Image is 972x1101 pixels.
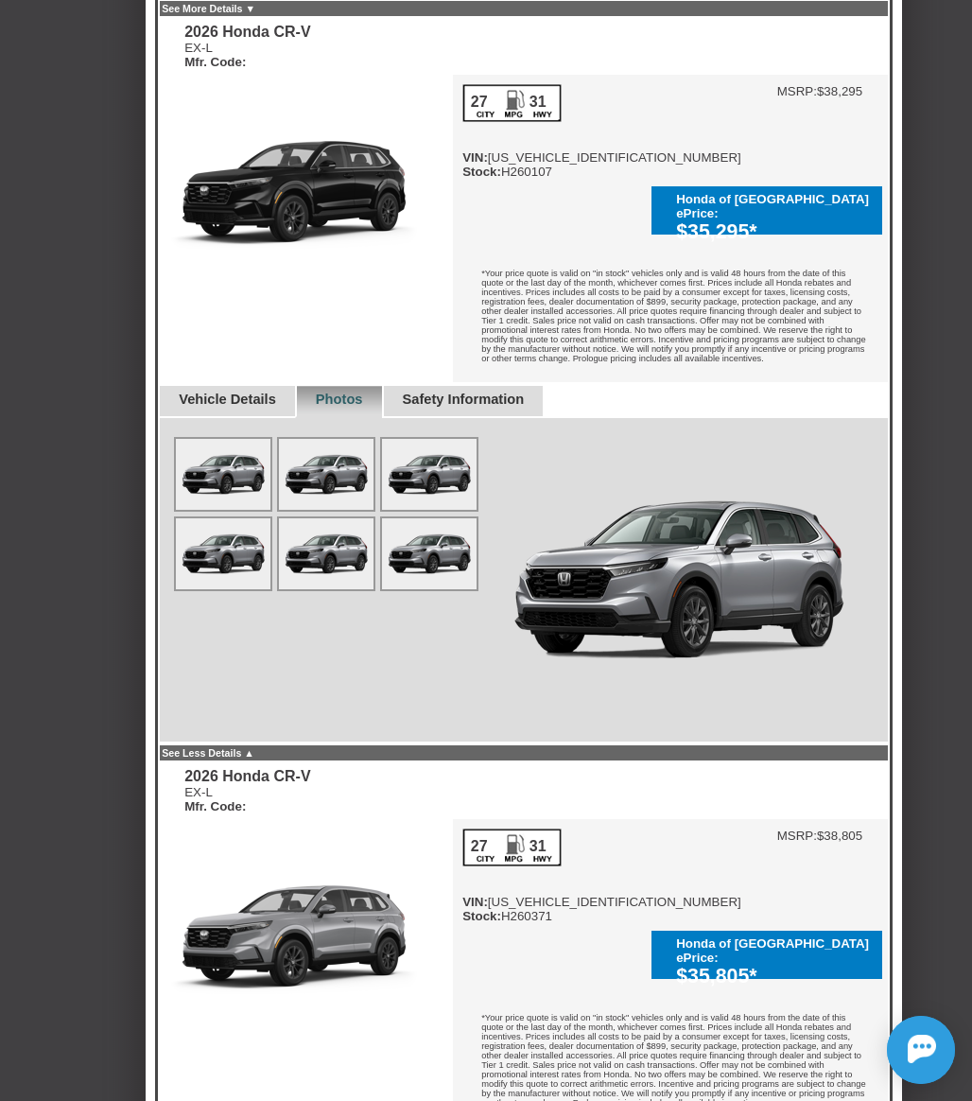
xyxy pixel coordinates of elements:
[162,3,255,14] a: See More Details ▼
[777,829,817,843] td: MSRP:
[179,392,276,407] a: Vehicle Details
[279,439,373,510] img: Image.aspx
[382,518,477,589] img: Image.aspx
[528,838,547,855] div: 31
[403,392,525,407] a: Safety Information
[279,518,373,589] img: Image.aspx
[676,936,873,965] div: Honda of [GEOGRAPHIC_DATA] ePrice:
[184,55,246,69] b: Mfr. Code:
[676,192,873,220] div: Honda of [GEOGRAPHIC_DATA] ePrice:
[469,94,489,111] div: 27
[817,84,862,98] td: $38,295
[802,999,972,1101] iframe: Chat Assistance
[462,829,741,923] div: [US_VEHICLE_IDENTIFICATION_NUMBER] H260371
[676,220,873,244] div: $35,295*
[184,768,310,785] div: 2026 Honda CR-V
[158,819,453,1040] img: 2026 Honda CR-V
[184,41,310,69] div: EX-L
[184,785,310,813] div: EX-L
[453,254,888,382] div: *Your price quote is valid on "in stock" vehicles only and is valid 48 hours from the date of thi...
[184,24,310,41] div: 2026 Honda CR-V
[469,838,489,855] div: 27
[316,392,363,407] a: Photos
[382,439,477,510] img: Image.aspx
[184,799,246,813] b: Mfr. Code:
[176,518,270,589] img: Image.aspx
[162,747,254,759] a: See Less Details ▲
[528,94,547,111] div: 31
[777,84,817,98] td: MSRP:
[676,965,873,988] div: $35,805*
[462,909,501,923] b: Stock:
[176,439,270,510] img: Image.aspx
[158,75,453,296] img: 2026 Honda CR-V
[817,829,862,843] td: $38,805
[462,84,741,179] div: [US_VEHICLE_IDENTIFICATION_NUMBER] H260107
[462,895,488,909] b: VIN:
[462,165,501,179] b: Stock:
[462,150,488,165] b: VIN:
[489,437,867,721] img: Image.aspx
